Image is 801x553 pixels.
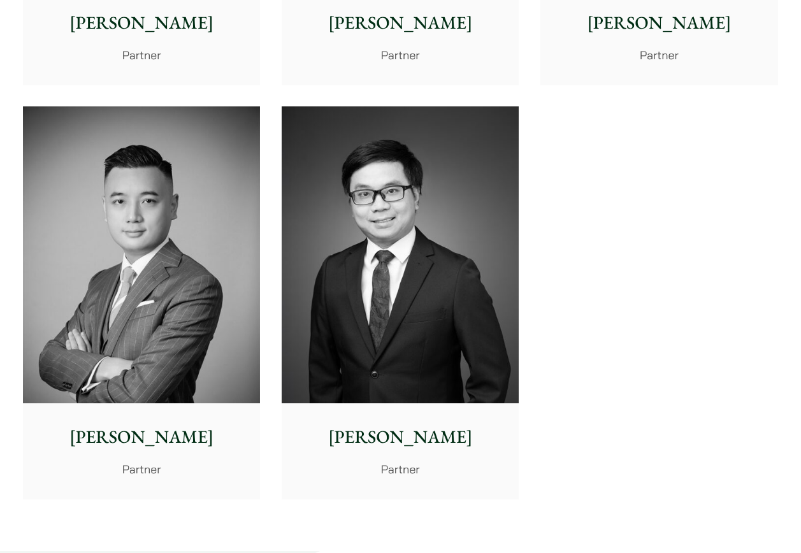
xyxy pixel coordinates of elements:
[292,47,509,64] p: Partner
[33,461,250,478] p: Partner
[551,47,767,64] p: Partner
[292,461,509,478] p: Partner
[292,424,509,450] p: [PERSON_NAME]
[292,10,509,36] p: [PERSON_NAME]
[33,10,250,36] p: [PERSON_NAME]
[551,10,767,36] p: [PERSON_NAME]
[282,106,519,499] a: [PERSON_NAME] Partner
[33,424,250,450] p: [PERSON_NAME]
[23,106,260,499] a: [PERSON_NAME] Partner
[33,47,250,64] p: Partner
